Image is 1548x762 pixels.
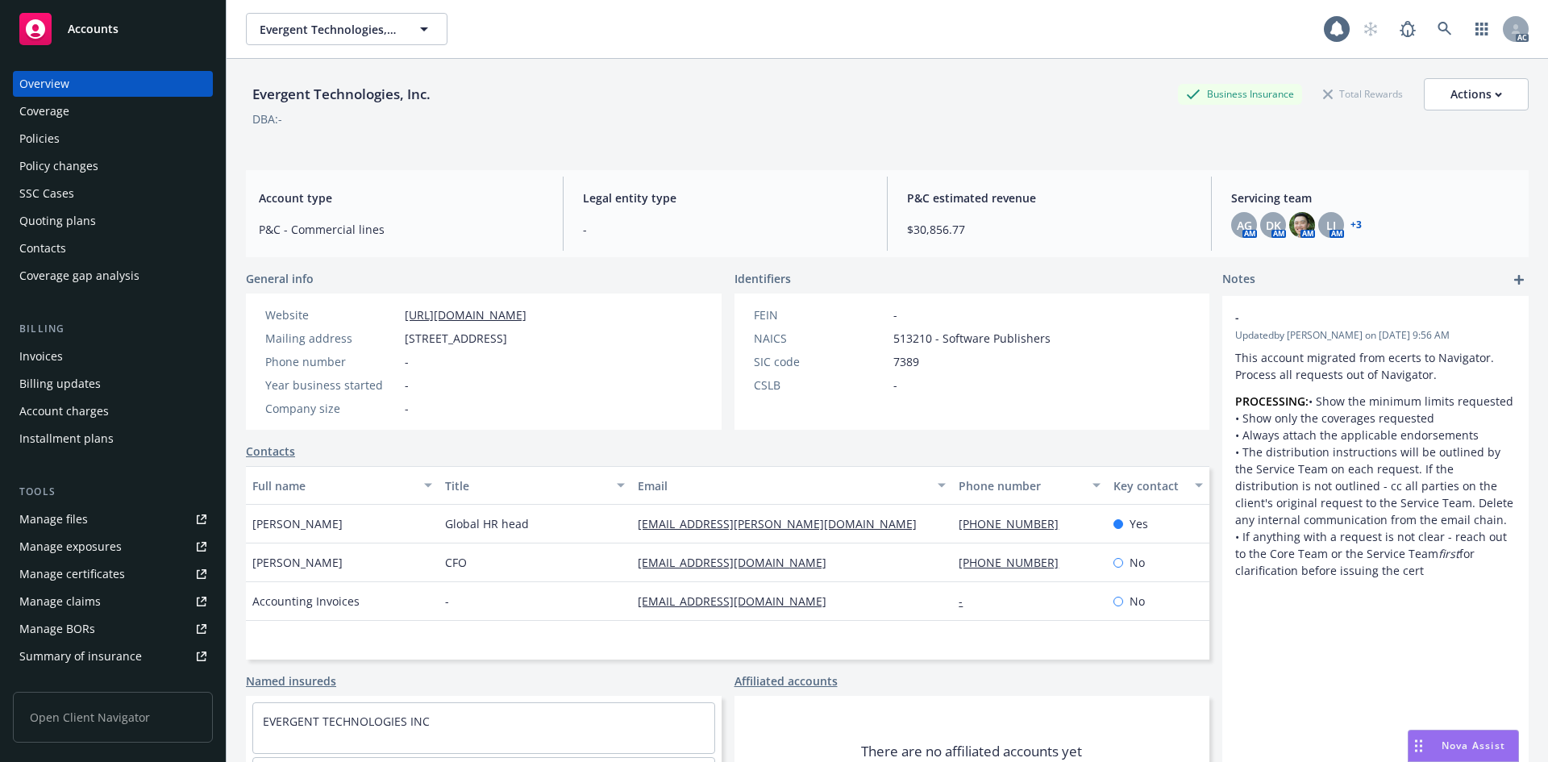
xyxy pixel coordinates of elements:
[1442,739,1505,752] span: Nova Assist
[893,353,919,370] span: 7389
[246,466,439,505] button: Full name
[1350,220,1362,230] a: +3
[252,593,360,610] span: Accounting Invoices
[19,181,74,206] div: SSC Cases
[19,371,101,397] div: Billing updates
[265,306,398,323] div: Website
[13,208,213,234] a: Quoting plans
[959,555,1072,570] a: [PHONE_NUMBER]
[265,353,398,370] div: Phone number
[19,126,60,152] div: Policies
[405,330,507,347] span: [STREET_ADDRESS]
[19,71,69,97] div: Overview
[1130,554,1145,571] span: No
[265,377,398,393] div: Year business started
[13,616,213,642] a: Manage BORs
[1354,13,1387,45] a: Start snowing
[1424,78,1529,110] button: Actions
[252,515,343,532] span: [PERSON_NAME]
[907,221,1192,238] span: $30,856.77
[1231,189,1516,206] span: Servicing team
[252,110,282,127] div: DBA: -
[445,593,449,610] span: -
[13,98,213,124] a: Coverage
[246,13,447,45] button: Evergent Technologies, Inc.
[1315,84,1411,104] div: Total Rewards
[638,555,839,570] a: [EMAIL_ADDRESS][DOMAIN_NAME]
[445,554,467,571] span: CFO
[1450,79,1502,110] div: Actions
[19,589,101,614] div: Manage claims
[1130,515,1148,532] span: Yes
[13,534,213,560] a: Manage exposures
[959,477,1082,494] div: Phone number
[893,330,1051,347] span: 513210 - Software Publishers
[754,330,887,347] div: NAICS
[1113,477,1185,494] div: Key contact
[13,589,213,614] a: Manage claims
[19,98,69,124] div: Coverage
[907,189,1192,206] span: P&C estimated revenue
[13,153,213,179] a: Policy changes
[68,23,119,35] span: Accounts
[1392,13,1424,45] a: Report a Bug
[1266,217,1281,234] span: DK
[19,506,88,532] div: Manage files
[265,330,398,347] div: Mailing address
[19,344,63,369] div: Invoices
[19,534,122,560] div: Manage exposures
[638,516,930,531] a: [EMAIL_ADDRESS][PERSON_NAME][DOMAIN_NAME]
[19,263,139,289] div: Coverage gap analysis
[754,353,887,370] div: SIC code
[19,235,66,261] div: Contacts
[959,593,976,609] a: -
[13,692,213,743] span: Open Client Navigator
[754,377,887,393] div: CSLB
[1237,217,1252,234] span: AG
[1408,730,1519,762] button: Nova Assist
[1178,84,1302,104] div: Business Insurance
[405,377,409,393] span: -
[405,307,526,323] a: [URL][DOMAIN_NAME]
[439,466,631,505] button: Title
[13,484,213,500] div: Tools
[13,643,213,669] a: Summary of insurance
[1438,546,1459,561] em: first
[13,126,213,152] a: Policies
[13,181,213,206] a: SSC Cases
[13,71,213,97] a: Overview
[252,477,414,494] div: Full name
[1289,212,1315,238] img: photo
[13,561,213,587] a: Manage certificates
[1107,466,1209,505] button: Key contact
[19,398,109,424] div: Account charges
[754,306,887,323] div: FEIN
[1222,270,1255,289] span: Notes
[405,400,409,417] span: -
[861,742,1082,761] span: There are no affiliated accounts yet
[13,506,213,532] a: Manage files
[19,616,95,642] div: Manage BORs
[1409,731,1429,761] div: Drag to move
[13,398,213,424] a: Account charges
[13,321,213,337] div: Billing
[265,400,398,417] div: Company size
[260,21,399,38] span: Evergent Technologies, Inc.
[13,426,213,452] a: Installment plans
[19,561,125,587] div: Manage certificates
[1429,13,1461,45] a: Search
[1326,217,1336,234] span: LI
[893,306,897,323] span: -
[1235,328,1516,343] span: Updated by [PERSON_NAME] on [DATE] 9:56 AM
[13,235,213,261] a: Contacts
[246,443,295,460] a: Contacts
[638,477,928,494] div: Email
[1509,270,1529,289] a: add
[259,221,543,238] span: P&C - Commercial lines
[734,672,838,689] a: Affiliated accounts
[1235,393,1309,409] strong: PROCESSING:
[246,672,336,689] a: Named insureds
[1130,593,1145,610] span: No
[445,477,607,494] div: Title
